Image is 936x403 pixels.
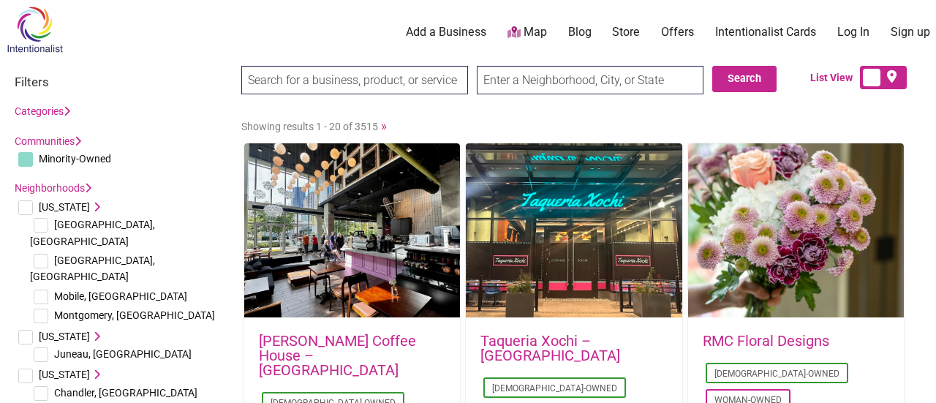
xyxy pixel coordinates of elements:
a: Communities [15,135,81,147]
a: Intentionalist Cards [715,24,816,40]
span: [US_STATE] [39,369,90,380]
a: Sign up [891,24,930,40]
a: Blog [568,24,592,40]
span: [US_STATE] [39,201,90,213]
a: » [381,118,387,133]
a: [DEMOGRAPHIC_DATA]-Owned [492,383,617,393]
a: Offers [661,24,694,40]
span: [GEOGRAPHIC_DATA], [GEOGRAPHIC_DATA] [30,255,155,282]
a: Map [507,24,547,41]
a: [DEMOGRAPHIC_DATA]-Owned [714,369,839,379]
a: [PERSON_NAME] Coffee House – [GEOGRAPHIC_DATA] [259,332,416,379]
span: [US_STATE] [39,331,90,342]
a: Neighborhoods [15,182,91,194]
a: Add a Business [406,24,486,40]
span: Montgomery, [GEOGRAPHIC_DATA] [54,309,215,321]
span: List View [810,70,860,86]
a: Categories [15,105,70,117]
a: RMC Floral Designs [703,332,829,350]
span: Juneau, [GEOGRAPHIC_DATA] [54,348,192,360]
input: Enter a Neighborhood, City, or State [477,66,703,94]
button: Search [712,66,777,92]
a: Taqueria Xochi – [GEOGRAPHIC_DATA] [480,332,620,364]
span: Chandler, [GEOGRAPHIC_DATA] [54,387,197,399]
a: Log In [837,24,869,40]
span: [GEOGRAPHIC_DATA], [GEOGRAPHIC_DATA] [30,219,155,246]
span: Showing results 1 - 20 of 3515 [241,121,378,132]
a: Store [612,24,640,40]
span: Minority-Owned [39,153,111,165]
input: Search for a business, product, or service [241,66,468,94]
span: Mobile, [GEOGRAPHIC_DATA] [54,290,187,302]
h3: Filters [15,75,227,89]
